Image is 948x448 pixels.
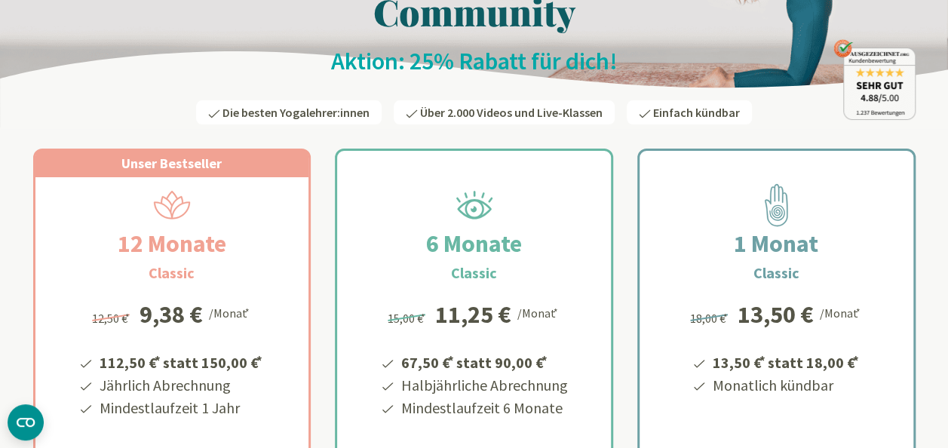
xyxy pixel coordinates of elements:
li: 13,50 € statt 18,00 € [710,348,861,374]
span: 15,00 € [388,311,428,326]
div: /Monat [517,302,560,322]
h2: 6 Monate [390,226,558,262]
li: Jährlich Abrechnung [97,374,265,397]
span: Die besten Yogalehrer:innen [222,105,370,120]
h3: Classic [753,262,799,284]
li: Mindestlaufzeit 6 Monate [399,397,568,419]
h3: Classic [149,262,195,284]
h3: Classic [451,262,497,284]
button: CMP-Widget öffnen [8,404,44,440]
img: ausgezeichnet_badge.png [833,39,916,120]
li: 112,50 € statt 150,00 € [97,348,265,374]
div: 13,50 € [738,302,814,327]
span: Über 2.000 Videos und Live-Klassen [420,105,603,120]
span: Einfach kündbar [653,105,740,120]
h2: Aktion: 25% Rabatt für dich! [33,46,916,76]
li: Mindestlaufzeit 1 Jahr [97,397,265,419]
li: Monatlich kündbar [710,374,861,397]
li: Halbjährliche Abrechnung [399,374,568,397]
div: /Monat [820,302,863,322]
span: 18,00 € [690,311,730,326]
div: /Monat [209,302,252,322]
h2: 1 Monat [698,226,854,262]
h2: 12 Monate [81,226,262,262]
span: Unser Bestseller [121,155,222,172]
span: 12,50 € [92,311,132,326]
div: 9,38 € [140,302,203,327]
li: 67,50 € statt 90,00 € [399,348,568,374]
div: 11,25 € [435,302,511,327]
